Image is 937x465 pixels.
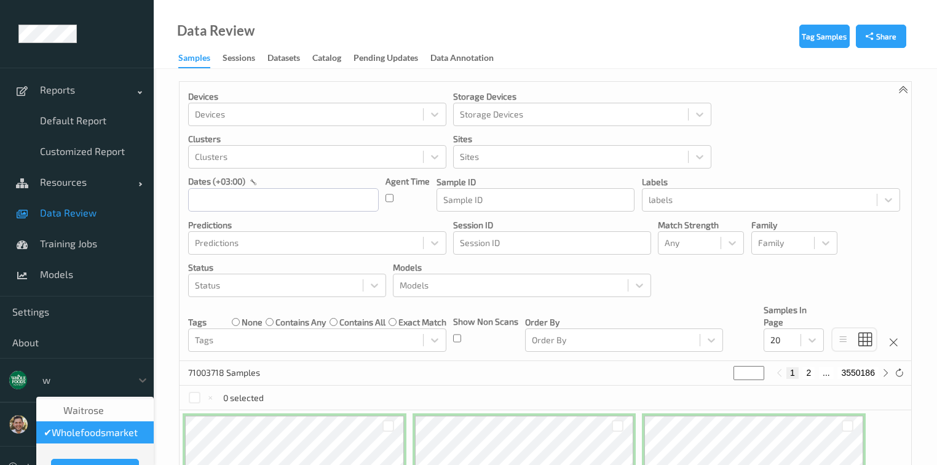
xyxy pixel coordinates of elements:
[751,219,837,231] p: Family
[177,25,255,37] div: Data Review
[354,50,430,67] a: Pending Updates
[178,52,210,68] div: Samples
[802,367,815,378] button: 2
[188,219,446,231] p: Predictions
[856,25,906,48] button: Share
[242,316,263,328] label: none
[188,175,245,188] p: dates (+03:00)
[385,175,430,188] p: Agent Time
[837,367,879,378] button: 3550186
[188,316,207,328] p: Tags
[223,50,267,67] a: Sessions
[430,50,506,67] a: Data Annotation
[312,52,341,67] div: Catalog
[393,261,651,274] p: Models
[525,316,723,328] p: Order By
[188,367,280,379] p: 71003718 Samples
[437,176,635,188] p: Sample ID
[312,50,354,67] a: Catalog
[398,316,446,328] label: exact match
[430,52,494,67] div: Data Annotation
[642,176,900,188] p: labels
[453,133,711,145] p: Sites
[188,261,386,274] p: Status
[658,219,744,231] p: Match Strength
[267,50,312,67] a: Datasets
[275,316,326,328] label: contains any
[453,219,651,231] p: Session ID
[223,392,264,404] p: 0 selected
[267,52,300,67] div: Datasets
[799,25,850,48] button: Tag Samples
[339,316,385,328] label: contains all
[453,90,711,103] p: Storage Devices
[819,367,834,378] button: ...
[354,52,418,67] div: Pending Updates
[188,133,446,145] p: Clusters
[764,304,824,328] p: Samples In Page
[178,50,223,68] a: Samples
[453,316,518,328] p: Show Non Scans
[223,52,255,67] div: Sessions
[786,367,799,378] button: 1
[188,90,446,103] p: Devices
